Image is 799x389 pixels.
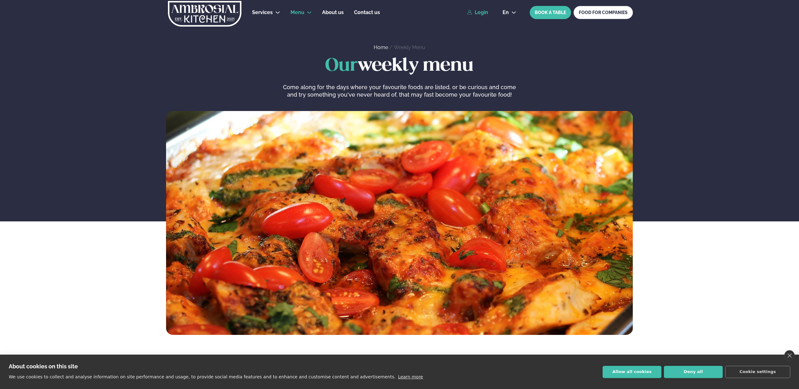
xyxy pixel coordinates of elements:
[252,9,273,15] span: Services
[325,57,358,74] span: Our
[530,6,571,19] button: BOOK A TABLE
[9,374,396,379] p: We use cookies to collect and analyse information on site performance and usage, to provide socia...
[574,6,633,19] a: FOOD FOR COMPANIES
[291,9,304,16] a: Menu
[252,9,273,16] a: Services
[503,10,509,15] span: en
[322,9,344,15] span: About us
[354,9,380,16] a: Contact us
[389,44,394,50] span: /
[784,350,795,361] a: close
[398,374,423,379] a: Learn more
[354,9,380,15] span: Contact us
[291,9,304,15] span: Menu
[498,10,521,15] button: en
[467,10,488,15] a: Login
[167,1,242,27] img: logo
[603,366,661,378] button: Allow all cookies
[664,366,723,378] button: Deny all
[322,9,344,16] a: About us
[166,56,633,76] h1: weekly menu
[394,44,425,50] a: Weekly Menu
[166,111,633,335] img: image alt
[9,363,78,370] strong: About cookies on this site
[374,44,388,50] a: Home
[281,83,518,99] p: Come along for the days where your favourite foods are listed, or be curious and come and try som...
[725,366,790,378] button: Cookie settings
